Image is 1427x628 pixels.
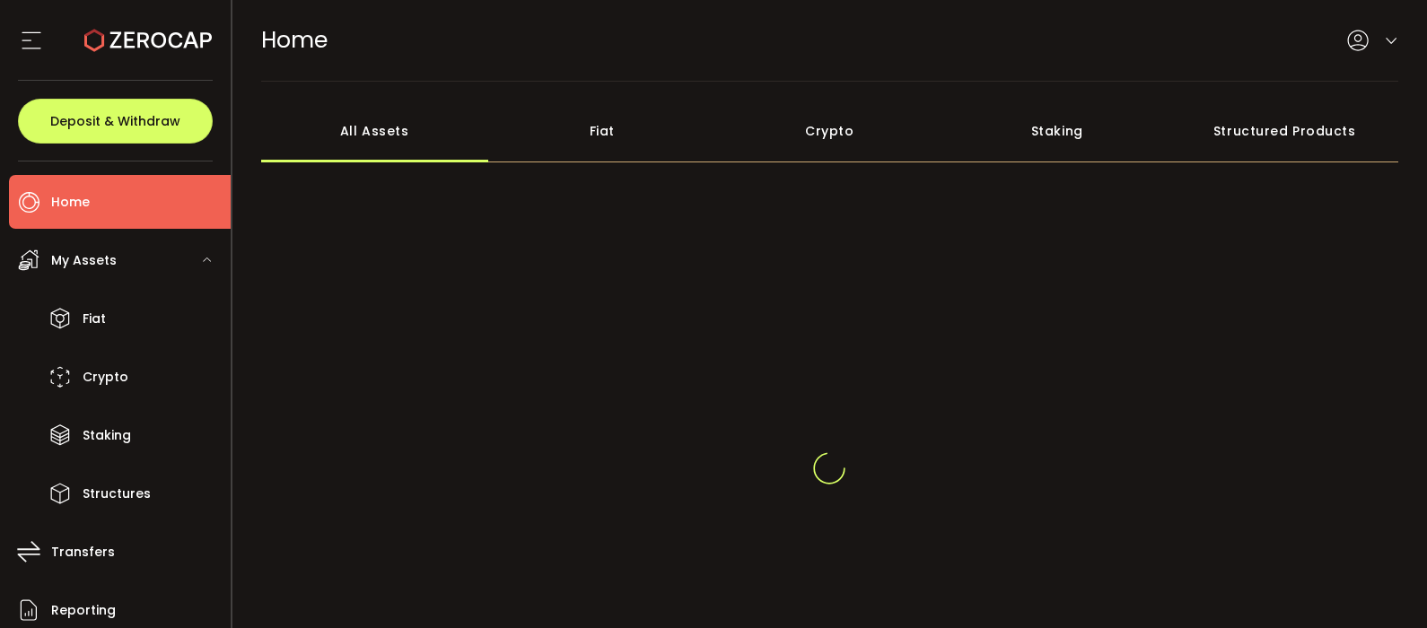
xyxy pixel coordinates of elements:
span: Deposit & Withdraw [50,115,180,127]
span: Staking [83,423,131,449]
div: Structured Products [1171,100,1399,162]
span: Reporting [51,597,116,624]
span: My Assets [51,248,117,274]
span: Fiat [83,306,106,332]
button: Deposit & Withdraw [18,99,213,144]
div: Fiat [488,100,716,162]
span: Transfers [51,539,115,565]
div: Crypto [716,100,944,162]
span: Home [51,189,90,215]
span: Structures [83,481,151,507]
div: Staking [943,100,1171,162]
span: Crypto [83,364,128,390]
span: Home [261,24,328,56]
div: All Assets [261,100,489,162]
